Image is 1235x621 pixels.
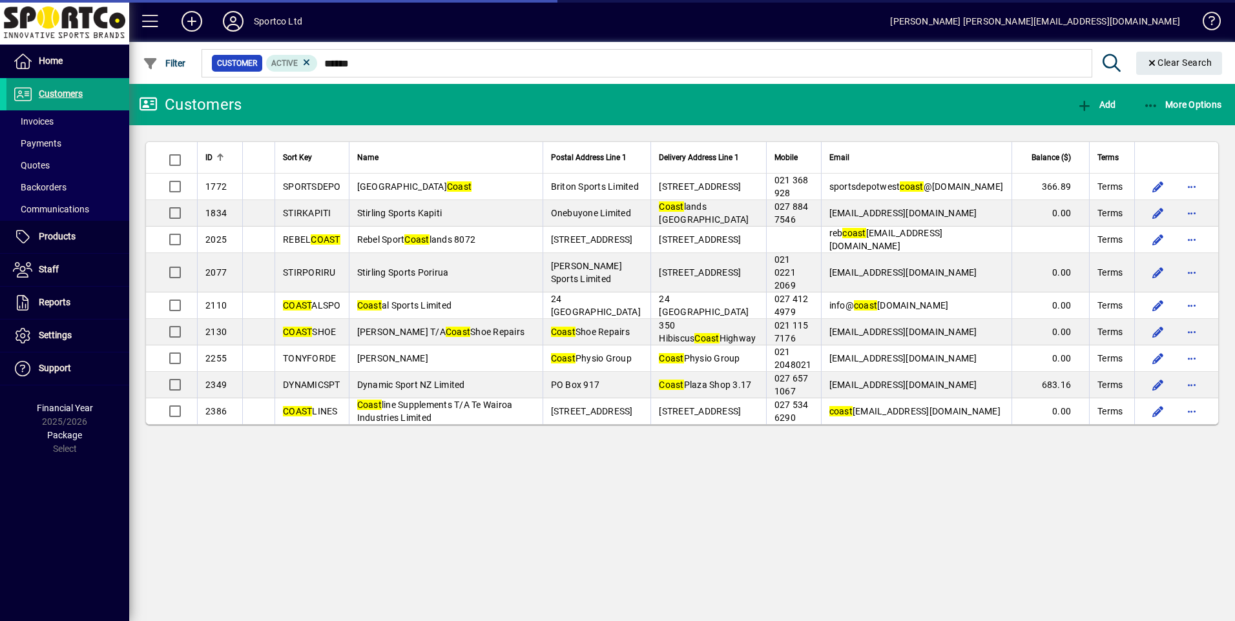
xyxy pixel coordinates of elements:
[1181,262,1202,283] button: More options
[357,400,513,423] span: line Supplements T/A Te Wairoa Industries Limited
[551,150,627,165] span: Postal Address Line 1
[357,181,472,192] span: [GEOGRAPHIC_DATA]
[283,406,312,416] em: COAST
[1193,3,1219,45] a: Knowledge Base
[551,406,633,416] span: [STREET_ADDRESS]
[283,327,312,337] em: COAST
[283,150,312,165] span: Sort Key
[447,181,472,192] em: Coast
[829,150,849,165] span: Email
[1012,200,1089,227] td: 0.00
[551,234,633,245] span: [STREET_ADDRESS]
[283,353,336,363] span: TONYFORDE
[39,330,72,340] span: Settings
[694,333,719,343] em: Coast
[1012,292,1089,319] td: 0.00
[551,181,639,192] span: Briton Sports Limited
[551,261,622,284] span: [PERSON_NAME] Sports Limited
[205,380,227,390] span: 2349
[283,208,331,218] span: STIRKAPITI
[6,254,129,286] a: Staff
[829,406,1001,416] span: [EMAIL_ADDRESS][DOMAIN_NAME]
[6,176,129,198] a: Backorders
[842,228,866,238] em: coast
[1181,401,1202,422] button: More options
[6,352,129,385] a: Support
[1012,345,1089,372] td: 0.00
[357,300,382,310] em: Coast
[659,294,749,317] span: 24 [GEOGRAPHIC_DATA]
[357,267,449,278] span: Stirling Sports Porirua
[659,267,741,278] span: [STREET_ADDRESS]
[890,11,1180,32] div: [PERSON_NAME] [PERSON_NAME][EMAIL_ADDRESS][DOMAIN_NAME]
[311,234,340,245] em: COAST
[283,380,340,390] span: DYNAMICSPT
[143,58,186,68] span: Filter
[1181,348,1202,369] button: More options
[1097,207,1123,219] span: Terms
[357,353,428,363] span: [PERSON_NAME]
[357,150,535,165] div: Name
[659,234,741,245] span: [STREET_ADDRESS]
[1181,176,1202,197] button: More options
[6,154,129,176] a: Quotes
[205,208,227,218] span: 1834
[829,327,977,337] span: [EMAIL_ADDRESS][DOMAIN_NAME]
[1181,295,1202,316] button: More options
[1136,52,1223,75] button: Clear
[1181,203,1202,223] button: More options
[659,380,683,390] em: Coast
[1032,150,1071,165] span: Balance ($)
[1012,398,1089,424] td: 0.00
[1020,150,1083,165] div: Balance ($)
[829,150,1004,165] div: Email
[13,182,67,192] span: Backorders
[283,406,338,416] span: LINES
[1097,325,1123,338] span: Terms
[357,300,452,310] span: al Sports Limited
[1147,57,1212,68] span: Clear Search
[6,287,129,319] a: Reports
[774,373,809,396] span: 027 657 1067
[171,10,213,33] button: Add
[829,380,977,390] span: [EMAIL_ADDRESS][DOMAIN_NAME]
[1012,253,1089,292] td: 0.00
[829,300,949,310] span: info@ [DOMAIN_NAME]
[357,150,379,165] span: Name
[13,116,54,127] span: Invoices
[829,353,977,363] span: [EMAIL_ADDRESS][DOMAIN_NAME]
[140,52,189,75] button: Filter
[39,363,71,373] span: Support
[1181,229,1202,250] button: More options
[1077,99,1116,110] span: Add
[217,57,257,70] span: Customer
[357,327,525,337] span: [PERSON_NAME] T/A Shoe Repairs
[205,300,227,310] span: 2110
[357,208,442,218] span: Stirling Sports Kapiti
[659,150,739,165] span: Delivery Address Line 1
[774,254,796,290] span: 021 0221 2069
[213,10,254,33] button: Profile
[659,181,741,192] span: [STREET_ADDRESS]
[1148,203,1168,223] button: Edit
[205,353,227,363] span: 2255
[283,181,341,192] span: SPORTSDEPO
[1012,174,1089,200] td: 366.89
[6,198,129,220] a: Communications
[1148,374,1168,395] button: Edit
[551,380,600,390] span: PO Box 917
[205,267,227,278] span: 2077
[774,320,809,343] span: 021 115 7176
[1143,99,1222,110] span: More Options
[6,221,129,253] a: Products
[829,406,853,416] em: coast
[1097,405,1123,418] span: Terms
[659,353,740,363] span: Physio Group
[551,208,631,218] span: Onebuyone Limited
[205,327,227,337] span: 2130
[1097,378,1123,391] span: Terms
[205,234,227,245] span: 2025
[1148,176,1168,197] button: Edit
[13,160,50,170] span: Quotes
[254,11,302,32] div: Sportco Ltd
